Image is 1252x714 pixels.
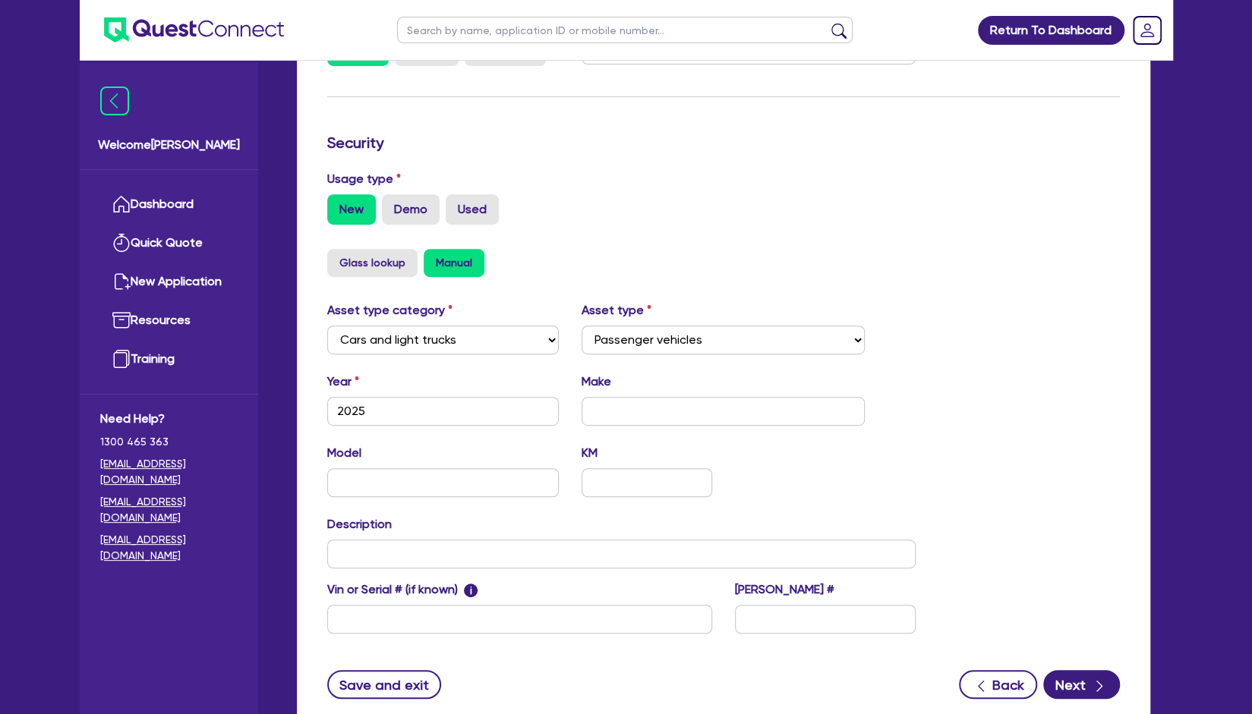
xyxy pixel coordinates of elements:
[327,170,401,188] label: Usage type
[112,311,131,329] img: resources
[104,17,284,42] img: quest-connect-logo-blue
[100,301,238,340] a: Resources
[424,249,484,277] button: Manual
[100,263,238,301] a: New Application
[100,456,238,488] a: [EMAIL_ADDRESS][DOMAIN_NAME]
[397,17,853,43] input: Search by name, application ID or mobile number...
[327,515,392,533] label: Description
[382,194,440,225] label: Demo
[327,194,376,225] label: New
[100,434,238,450] span: 1300 465 363
[98,136,240,154] span: Welcome [PERSON_NAME]
[100,494,238,526] a: [EMAIL_ADDRESS][DOMAIN_NAME]
[582,373,611,391] label: Make
[327,444,361,462] label: Model
[327,670,442,699] button: Save and exit
[327,373,359,391] label: Year
[464,583,478,597] span: i
[112,272,131,291] img: new-application
[1127,11,1167,50] a: Dropdown toggle
[112,234,131,252] img: quick-quote
[100,224,238,263] a: Quick Quote
[582,444,598,462] label: KM
[978,16,1124,45] a: Return To Dashboard
[100,86,129,115] img: icon-menu-close
[327,301,453,319] label: Asset type category
[446,194,499,225] label: Used
[735,580,834,599] label: [PERSON_NAME] #
[100,532,238,564] a: [EMAIL_ADDRESS][DOMAIN_NAME]
[327,249,418,277] button: Glass lookup
[100,185,238,224] a: Dashboard
[327,134,1120,152] h3: Security
[112,350,131,368] img: training
[327,580,478,599] label: Vin or Serial # (if known)
[100,340,238,379] a: Training
[959,670,1037,699] button: Back
[100,410,238,428] span: Need Help?
[582,301,651,319] label: Asset type
[1043,670,1120,699] button: Next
